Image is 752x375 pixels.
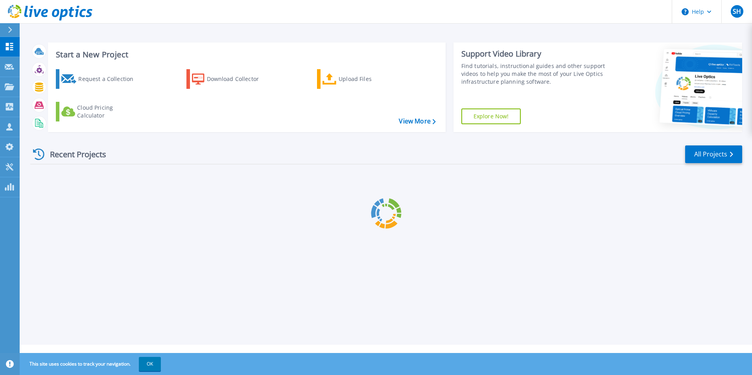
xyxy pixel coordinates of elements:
button: OK [139,357,161,371]
span: SH [733,8,741,15]
div: Download Collector [207,71,270,87]
a: All Projects [685,145,742,163]
h3: Start a New Project [56,50,435,59]
div: Request a Collection [78,71,141,87]
div: Cloud Pricing Calculator [77,104,140,119]
a: Request a Collection [56,69,144,89]
div: Find tutorials, instructional guides and other support videos to help you make the most of your L... [461,62,608,86]
a: View More [399,118,435,125]
div: Support Video Library [461,49,608,59]
span: This site uses cookies to track your navigation. [22,357,161,371]
div: Recent Projects [30,145,117,164]
a: Cloud Pricing Calculator [56,102,144,121]
div: Upload Files [339,71,402,87]
a: Download Collector [186,69,274,89]
a: Explore Now! [461,108,521,124]
a: Upload Files [317,69,405,89]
